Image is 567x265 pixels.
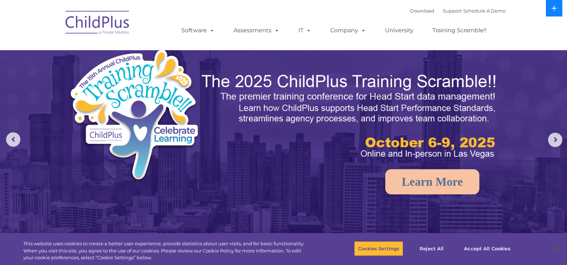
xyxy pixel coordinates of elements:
a: University [378,23,421,38]
img: ChildPlus by Procare Solutions [62,6,133,42]
button: Accept All Cookies [460,241,514,256]
span: Phone number [99,77,130,82]
a: Software [174,23,222,38]
font: | [410,8,505,14]
button: Reject All [409,241,454,256]
a: Learn More [385,169,479,194]
a: Download [410,8,434,14]
a: Company [323,23,373,38]
a: IT [291,23,318,38]
div: This website uses cookies to create a better user experience, provide statistics about user visit... [23,240,312,261]
a: Training Scramble!! [425,23,494,38]
button: Close [548,241,563,256]
a: Support [443,8,462,14]
a: Schedule A Demo [463,8,505,14]
span: Last name [99,47,121,53]
a: Assessments [226,23,287,38]
button: Cookies Settings [354,241,403,256]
